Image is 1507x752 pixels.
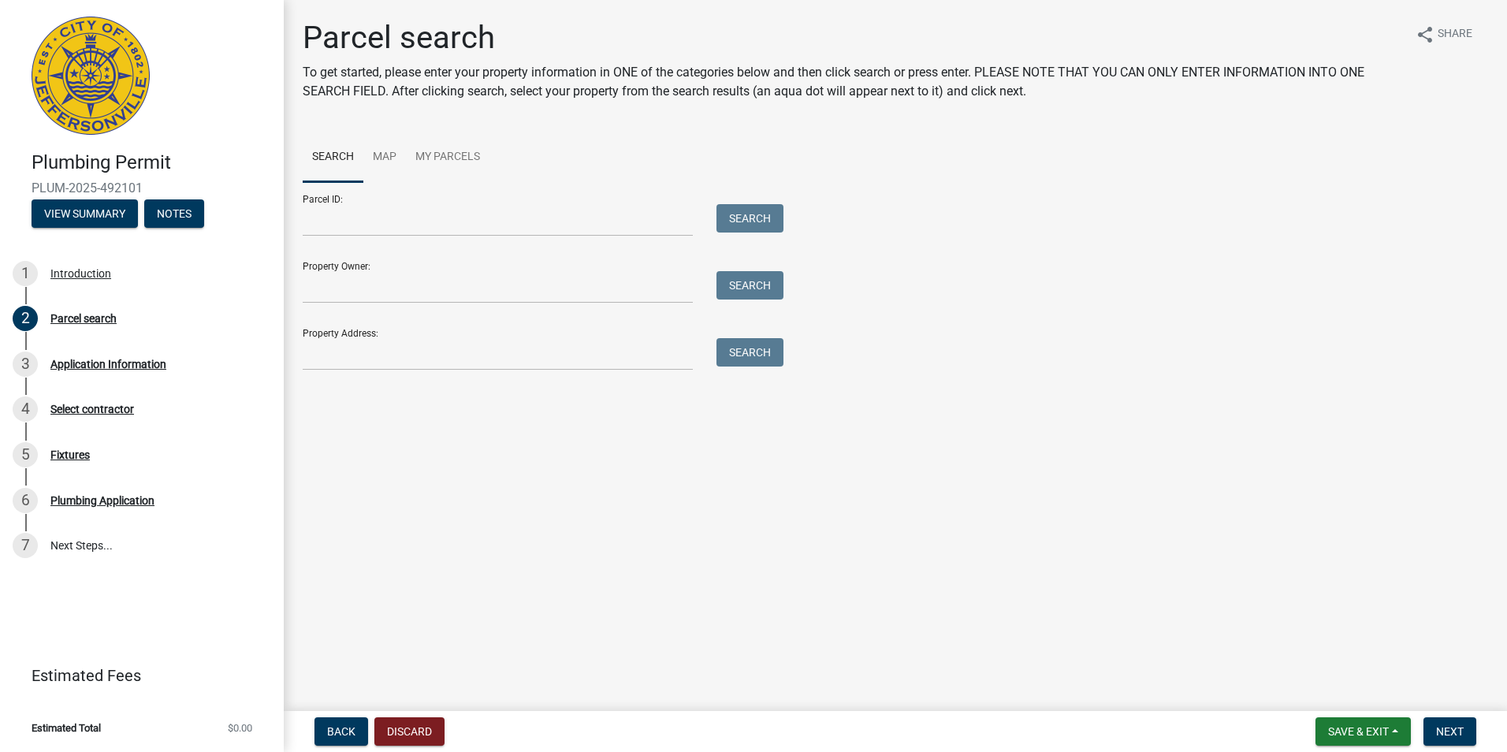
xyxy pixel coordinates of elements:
wm-modal-confirm: Summary [32,208,138,221]
button: Notes [144,199,204,228]
button: Next [1423,717,1476,746]
div: 6 [13,488,38,513]
span: $0.00 [228,723,252,733]
span: Share [1438,25,1472,44]
button: Search [716,204,783,233]
span: Estimated Total [32,723,101,733]
div: Parcel search [50,313,117,324]
div: 3 [13,352,38,377]
div: 1 [13,261,38,286]
button: Search [716,271,783,300]
div: 4 [13,396,38,422]
span: Back [327,725,355,738]
p: To get started, please enter your property information in ONE of the categories below and then cl... [303,63,1403,101]
h4: Plumbing Permit [32,151,271,174]
button: Back [314,717,368,746]
span: PLUM-2025-492101 [32,181,252,195]
div: Introduction [50,268,111,279]
i: share [1416,25,1434,44]
button: Search [716,338,783,367]
div: 2 [13,306,38,331]
a: Search [303,132,363,183]
div: Application Information [50,359,166,370]
div: Fixtures [50,449,90,460]
div: Select contractor [50,404,134,415]
a: Map [363,132,406,183]
img: City of Jeffersonville, Indiana [32,17,150,135]
span: Save & Exit [1328,725,1389,738]
a: My Parcels [406,132,489,183]
button: shareShare [1403,19,1485,50]
button: Save & Exit [1315,717,1411,746]
div: 5 [13,442,38,467]
wm-modal-confirm: Notes [144,208,204,221]
span: Next [1436,725,1464,738]
div: 7 [13,533,38,558]
div: Plumbing Application [50,495,154,506]
h1: Parcel search [303,19,1403,57]
a: Estimated Fees [13,660,259,691]
button: View Summary [32,199,138,228]
button: Discard [374,717,445,746]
